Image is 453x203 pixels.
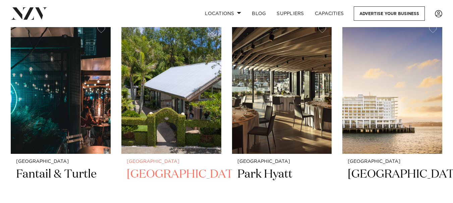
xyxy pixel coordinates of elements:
[237,159,327,164] small: [GEOGRAPHIC_DATA]
[354,6,425,21] a: Advertise your business
[271,6,309,21] a: SUPPLIERS
[309,6,349,21] a: Capacities
[127,159,216,164] small: [GEOGRAPHIC_DATA]
[11,7,47,19] img: nzv-logo.png
[246,6,271,21] a: BLOG
[200,6,246,21] a: Locations
[16,159,105,164] small: [GEOGRAPHIC_DATA]
[348,159,437,164] small: [GEOGRAPHIC_DATA]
